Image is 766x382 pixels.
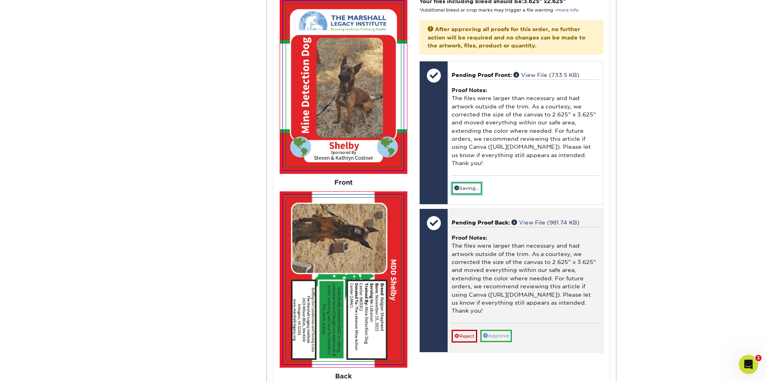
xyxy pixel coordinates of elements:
strong: After approving all proofs for this order, no further action will be required and no changes can ... [428,26,585,49]
strong: Proof Notes: [452,234,487,241]
a: View File (981.74 KB) [511,219,579,226]
a: View File (733.5 KB) [513,72,579,78]
small: *Additional bleed or crop marks may trigger a file warning – [419,8,578,13]
div: The files were larger than necessary and had artwork outside of the trim. As a courtesy, we corre... [452,227,599,323]
iframe: Intercom live chat [739,355,758,374]
strong: Proof Notes: [452,87,487,93]
a: Saving... [452,182,482,195]
a: Reject [452,330,477,343]
div: The files were larger than necessary and had artwork outside of the trim. As a courtesy, we corre... [452,79,599,175]
span: Pending Proof Back: [452,219,510,226]
div: Front [280,174,408,191]
span: Pending Proof Front: [452,72,512,78]
a: more info [557,8,578,13]
a: Approve [480,330,512,342]
span: 1 [755,355,762,361]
